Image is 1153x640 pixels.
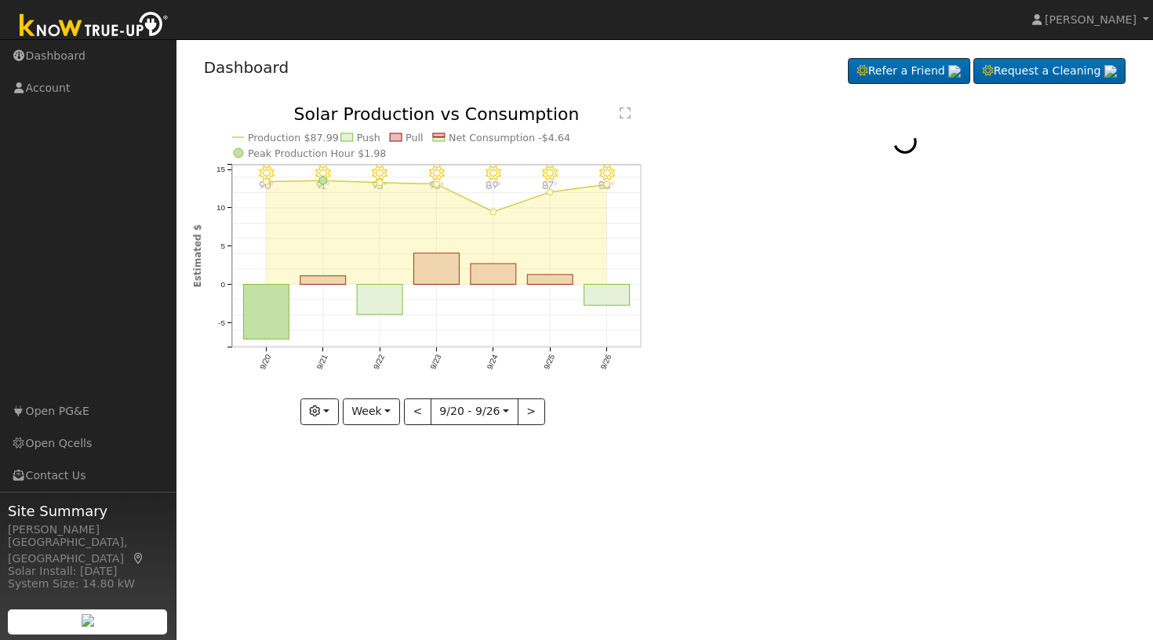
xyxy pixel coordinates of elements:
div: [GEOGRAPHIC_DATA], [GEOGRAPHIC_DATA] [8,534,168,567]
img: Know True-Up [12,9,176,44]
a: Request a Cleaning [973,58,1126,85]
img: retrieve [948,65,961,78]
a: Dashboard [204,58,289,77]
img: retrieve [1104,65,1117,78]
span: [PERSON_NAME] [1045,13,1137,26]
a: Map [132,552,146,565]
div: Solar Install: [DATE] [8,563,168,580]
span: Site Summary [8,500,168,522]
a: Refer a Friend [848,58,970,85]
div: [PERSON_NAME] [8,522,168,538]
div: System Size: 14.80 kW [8,576,168,592]
img: retrieve [82,614,94,627]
